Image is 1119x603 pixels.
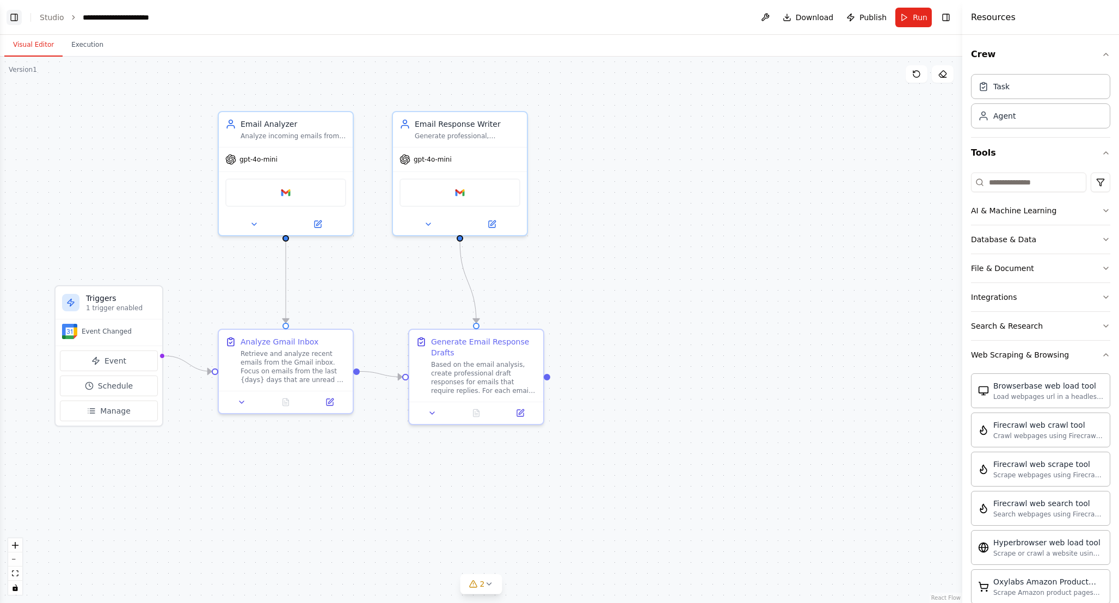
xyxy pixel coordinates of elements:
div: File & Document [971,263,1034,274]
span: Run [913,12,927,23]
div: Oxylabs Amazon Product Scraper tool [993,576,1103,587]
img: Firecrawlsearchtool [978,503,989,514]
button: Hide right sidebar [938,10,954,25]
button: Open in side panel [287,218,348,231]
img: Hyperbrowserloadtool [978,542,989,553]
div: Search & Research [971,321,1043,331]
div: Triggers1 trigger enabledGoogle CalendarEvent ChangedEventScheduleManage [54,285,163,427]
button: Event [60,350,158,371]
div: Crawl webpages using Firecrawl and return the contents [993,432,1103,440]
div: Hyperbrowser web load tool [993,537,1103,548]
button: File & Document [971,254,1110,282]
button: Open in side panel [311,396,348,409]
button: Run [895,8,932,27]
g: Edge from triggers to a0a36a3e-3f7e-41f0-9c08-51fc3c5e462a [165,350,212,377]
img: Google Calendar [62,324,77,339]
div: Email AnalyzerAnalyze incoming emails from Gmail accounts, categorize them by priority and type, ... [218,111,354,236]
button: Integrations [971,283,1110,311]
span: 2 [480,579,485,589]
button: Download [778,8,838,27]
div: Email Response WriterGenerate professional, contextually appropriate draft email responses based ... [392,111,528,236]
button: Publish [842,8,891,27]
button: 2 [460,574,502,594]
div: Database & Data [971,234,1036,245]
button: Open in side panel [461,218,522,231]
div: Task [993,81,1010,92]
div: Search webpages using Firecrawl and return the results [993,510,1103,519]
g: Edge from a0a36a3e-3f7e-41f0-9c08-51fc3c5e462a to ece76236-bc83-432c-b4c0-449315621099 [360,366,402,383]
h4: Resources [971,11,1016,24]
img: Browserbaseloadtool [978,385,989,396]
div: Generate Email Response Drafts [431,336,537,358]
nav: breadcrumb [40,12,175,23]
div: Agent [993,110,1016,121]
button: Schedule [60,376,158,396]
div: Browserbase web load tool [993,380,1103,391]
button: Database & Data [971,225,1110,254]
g: Edge from aefacb36-093d-4e92-88da-329c686e2139 to ece76236-bc83-432c-b4c0-449315621099 [454,242,482,323]
div: Integrations [971,292,1017,303]
div: Firecrawl web search tool [993,498,1103,509]
div: React Flow controls [8,538,22,595]
button: Visual Editor [4,34,63,57]
button: Manage [60,401,158,421]
img: Firecrawlcrawlwebsitetool [978,424,989,435]
div: Firecrawl web scrape tool [993,459,1103,470]
div: Version 1 [9,65,37,74]
div: AI & Machine Learning [971,205,1056,216]
g: Edge from 8623a0e4-a216-46da-ad3c-b3e872745d14 to a0a36a3e-3f7e-41f0-9c08-51fc3c5e462a [280,242,291,323]
button: Show left sidebar [7,10,22,25]
button: Web Scraping & Browsing [971,341,1110,369]
div: Load webpages url in a headless browser using Browserbase and return the contents [993,392,1103,401]
button: zoom in [8,538,22,552]
button: Search & Research [971,312,1110,340]
div: Analyze Gmail Inbox [241,336,318,347]
img: Oxylabsamazonproductscrapertool [978,581,989,592]
img: Google gmail [279,186,292,199]
div: Analyze incoming emails from Gmail accounts, categorize them by priority and type, and identify w... [241,132,346,140]
button: Open in side panel [501,407,539,420]
div: Analyze Gmail InboxRetrieve and analyze recent emails from the Gmail inbox. Focus on emails from ... [218,329,354,414]
span: Download [796,12,834,23]
span: Schedule [98,380,133,391]
a: Studio [40,13,64,22]
div: Generate Email Response DraftsBased on the email analysis, create professional draft responses fo... [408,329,544,425]
span: Manage [100,405,131,416]
div: Based on the email analysis, create professional draft responses for emails that require replies.... [431,360,537,395]
img: Firecrawlscrapewebsitetool [978,464,989,475]
button: Crew [971,39,1110,70]
div: Scrape or crawl a website using Hyperbrowser and return the contents in properly formatted markdo... [993,549,1103,558]
span: gpt-4o-mini [239,155,278,164]
div: Retrieve and analyze recent emails from the Gmail inbox. Focus on emails from the last {days} day... [241,349,346,384]
span: gpt-4o-mini [414,155,452,164]
img: Google gmail [453,186,466,199]
button: Execution [63,34,112,57]
div: Firecrawl web crawl tool [993,420,1103,430]
span: Event [104,355,126,366]
div: Scrape webpages using Firecrawl and return the contents [993,471,1103,479]
button: toggle interactivity [8,581,22,595]
a: React Flow attribution [931,595,961,601]
button: AI & Machine Learning [971,196,1110,225]
div: Email Response Writer [415,119,520,130]
div: Email Analyzer [241,119,346,130]
div: Crew [971,70,1110,137]
button: No output available [453,407,500,420]
div: Generate professional, contextually appropriate draft email responses based on analyzed incoming ... [415,132,520,140]
span: Event Changed [82,327,132,336]
div: Scrape Amazon product pages with Oxylabs Amazon Product Scraper [993,588,1103,597]
p: 1 trigger enabled [86,304,156,312]
h3: Triggers [86,293,156,304]
button: Tools [971,138,1110,168]
button: zoom out [8,552,22,567]
button: fit view [8,567,22,581]
button: No output available [263,396,309,409]
span: Publish [859,12,887,23]
div: Web Scraping & Browsing [971,349,1069,360]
